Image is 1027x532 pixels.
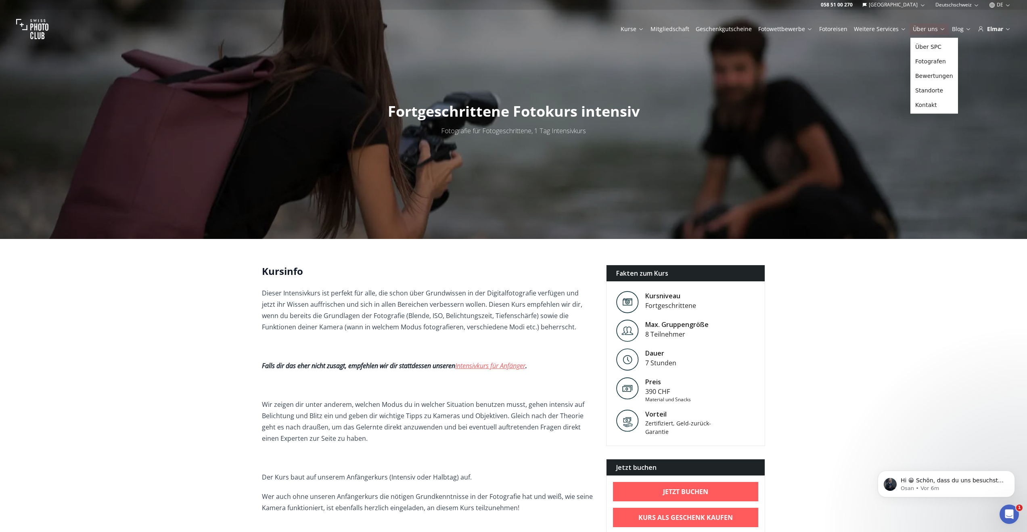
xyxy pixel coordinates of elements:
[455,361,525,370] a: Intensivkurs für Anfänger
[616,377,639,400] img: Preis
[663,487,708,496] b: Jetzt buchen
[910,23,949,35] button: Über uns
[262,265,593,278] h2: Kursinfo
[613,508,759,527] a: Kurs als Geschenk kaufen
[262,361,527,370] em: Falls dir das eher nicht zusagt, empfehlen wir dir stattdessen unseren .
[262,399,593,444] p: Wir zeigen dir unter anderem, welchen Modus du in welcher Situation benutzen musst, gehen intensi...
[978,25,1011,33] div: Elmar
[645,387,691,396] div: 390 CHF
[1016,505,1023,511] span: 1
[912,54,956,69] a: Fotografen
[645,329,709,339] div: 8 Teilnehmer
[621,25,644,33] a: Kurse
[854,25,906,33] a: Weitere Services
[952,25,971,33] a: Blog
[692,23,755,35] button: Geschenkgutscheine
[617,23,647,35] button: Kurse
[616,409,639,432] img: Vorteil
[816,23,851,35] button: Fotoreisen
[616,320,639,342] img: Level
[949,23,975,35] button: Blog
[647,23,692,35] button: Mitgliedschaft
[651,25,689,33] a: Mitgliedschaft
[912,83,956,98] a: Standorte
[607,459,765,475] div: Jetzt buchen
[913,25,945,33] a: Über uns
[696,25,752,33] a: Geschenkgutscheine
[262,491,593,513] p: Wer auch ohne unseren Anfängerkurs die nötigen Grundkenntnisse in der Fotografie hat und weiß, wi...
[645,409,714,419] div: Vorteil
[645,419,714,436] div: Zertifiziert, Geld-zurück-Garantie
[758,25,813,33] a: Fotowettbewerbe
[262,471,593,483] p: Der Kurs baut auf unserem Anfängerkurs (Intensiv oder Halbtag) auf.
[16,13,48,45] img: Swiss photo club
[638,513,733,522] b: Kurs als Geschenk kaufen
[821,2,853,8] a: 058 51 00 270
[912,69,956,83] a: Bewertungen
[645,358,676,368] div: 7 Stunden
[645,377,691,387] div: Preis
[645,301,696,310] div: Fortgeschrittene
[851,23,910,35] button: Weitere Services
[755,23,816,35] button: Fotowettbewerbe
[1000,505,1019,524] iframe: Intercom live chat
[645,348,676,358] div: Dauer
[388,101,640,121] span: Fortgeschrittene Fotokurs intensiv
[645,320,709,329] div: Max. Gruppengröße
[441,126,586,135] span: Fotografie für Fotogeschrittene, 1 Tag Intensivkurs
[616,291,639,313] img: Level
[262,287,593,333] p: Dieser Intensivkurs ist perfekt für alle, die schon über Grundwissen in der Digitalfotografie ver...
[613,482,759,501] a: Jetzt buchen
[645,396,691,403] div: Material und Snacks
[607,265,765,281] div: Fakten zum Kurs
[616,348,639,371] img: Level
[645,291,696,301] div: Kursniveau
[912,40,956,54] a: Über SPC
[912,98,956,112] a: Kontakt
[819,25,847,33] a: Fotoreisen
[866,454,1027,510] iframe: Intercom notifications Nachricht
